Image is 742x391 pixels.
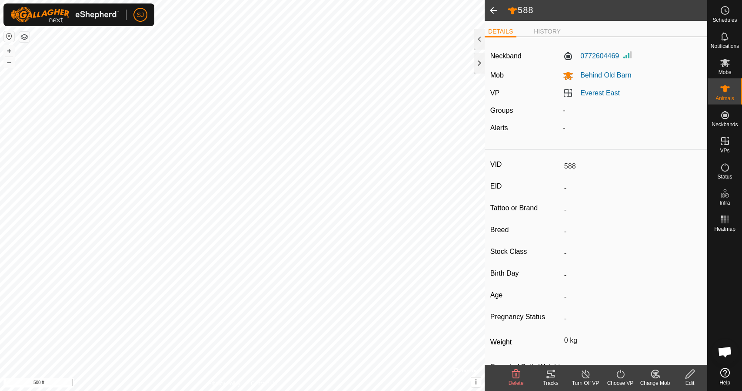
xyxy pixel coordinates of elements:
li: HISTORY [530,27,564,36]
span: Animals [715,96,734,101]
span: SJ [137,10,144,20]
label: Mob [490,71,504,79]
button: i [471,378,481,387]
div: - [559,105,705,116]
div: Change Mob [638,379,672,387]
label: VP [490,89,499,97]
span: Help [719,380,730,385]
a: Privacy Policy [208,380,240,388]
label: Age [490,290,561,301]
div: Tracks [533,379,568,387]
span: Behind Old Barn [573,71,631,79]
span: Heatmap [714,226,735,232]
label: Weight [490,333,561,351]
a: Everest East [580,89,620,97]
span: Notifications [711,44,739,49]
label: Expected Daily Weight Gain [490,362,561,383]
span: i [475,378,477,386]
button: – [4,57,14,67]
label: Pregnancy Status [490,311,561,323]
a: Contact Us [251,380,276,388]
label: VID [490,159,561,170]
button: Map Layers [19,32,30,42]
label: Breed [490,224,561,236]
label: 0772604469 [563,51,619,61]
div: Turn Off VP [568,379,603,387]
img: Signal strength [622,50,633,60]
img: Gallagher Logo [10,7,119,23]
h2: 588 [507,5,707,16]
div: Edit [672,379,707,387]
div: Open chat [712,339,738,365]
label: Birth Day [490,268,561,279]
label: Neckband [490,51,522,61]
span: VPs [720,148,729,153]
label: Stock Class [490,246,561,257]
div: - [559,123,705,133]
label: Alerts [490,124,508,131]
span: Status [717,174,732,179]
span: Mobs [719,70,731,75]
button: + [4,46,14,56]
label: EID [490,181,561,192]
div: Choose VP [603,379,638,387]
button: Reset Map [4,31,14,42]
span: Delete [509,380,524,386]
label: Groups [490,107,513,114]
a: Help [708,364,742,389]
label: Tattoo or Brand [490,202,561,214]
span: Infra [719,200,730,206]
span: Neckbands [712,122,738,127]
li: DETAILS [485,27,516,37]
span: Schedules [712,17,737,23]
